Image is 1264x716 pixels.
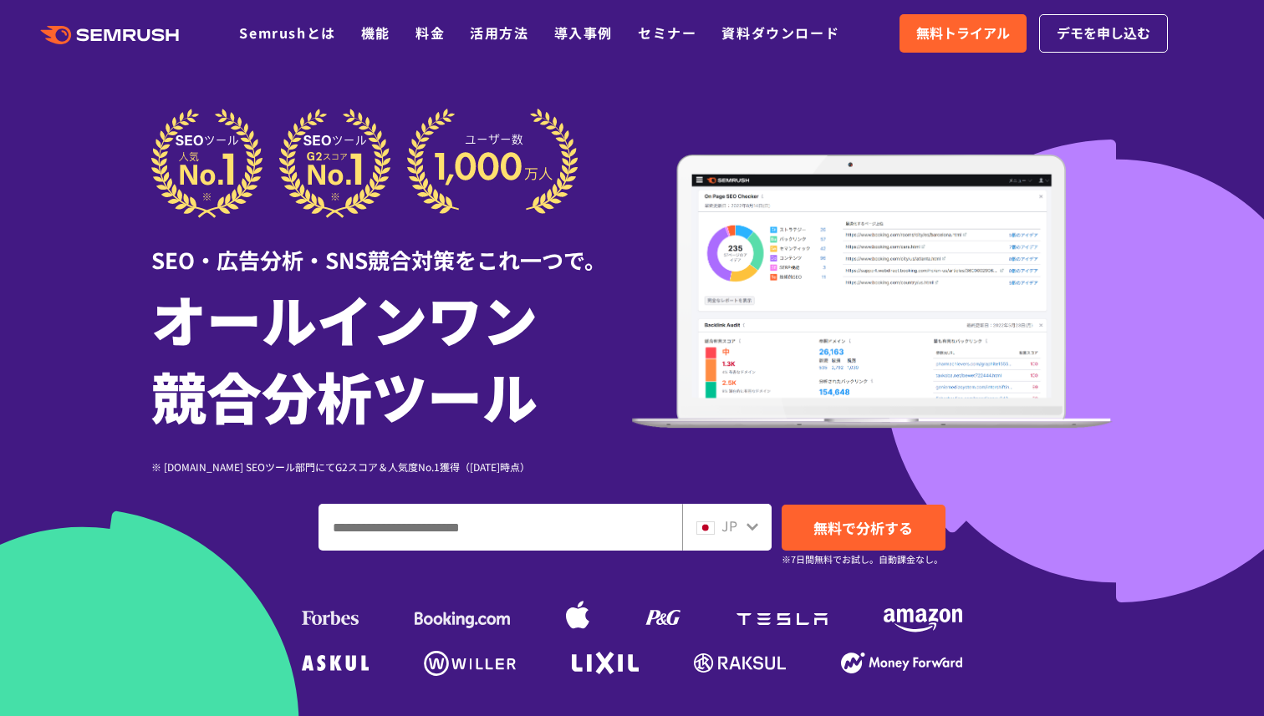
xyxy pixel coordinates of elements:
a: 無料トライアル [900,14,1027,53]
div: ※ [DOMAIN_NAME] SEOツール部門にてG2スコア＆人気度No.1獲得（[DATE]時点） [151,459,632,475]
h1: オールインワン 競合分析ツール [151,280,632,434]
span: 無料で分析する [813,517,913,538]
a: 料金 [415,23,445,43]
span: デモを申し込む [1057,23,1150,44]
input: ドメイン、キーワードまたはURLを入力してください [319,505,681,550]
a: Semrushとは [239,23,335,43]
a: 無料で分析する [782,505,945,551]
span: JP [721,515,737,536]
a: セミナー [638,23,696,43]
a: 機能 [361,23,390,43]
small: ※7日間無料でお試し。自動課金なし。 [782,551,943,567]
div: SEO・広告分析・SNS競合対策をこれ一つで。 [151,218,632,276]
a: 資料ダウンロード [721,23,839,43]
a: 導入事例 [554,23,613,43]
span: 無料トライアル [916,23,1010,44]
a: デモを申し込む [1039,14,1168,53]
a: 活用方法 [470,23,528,43]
